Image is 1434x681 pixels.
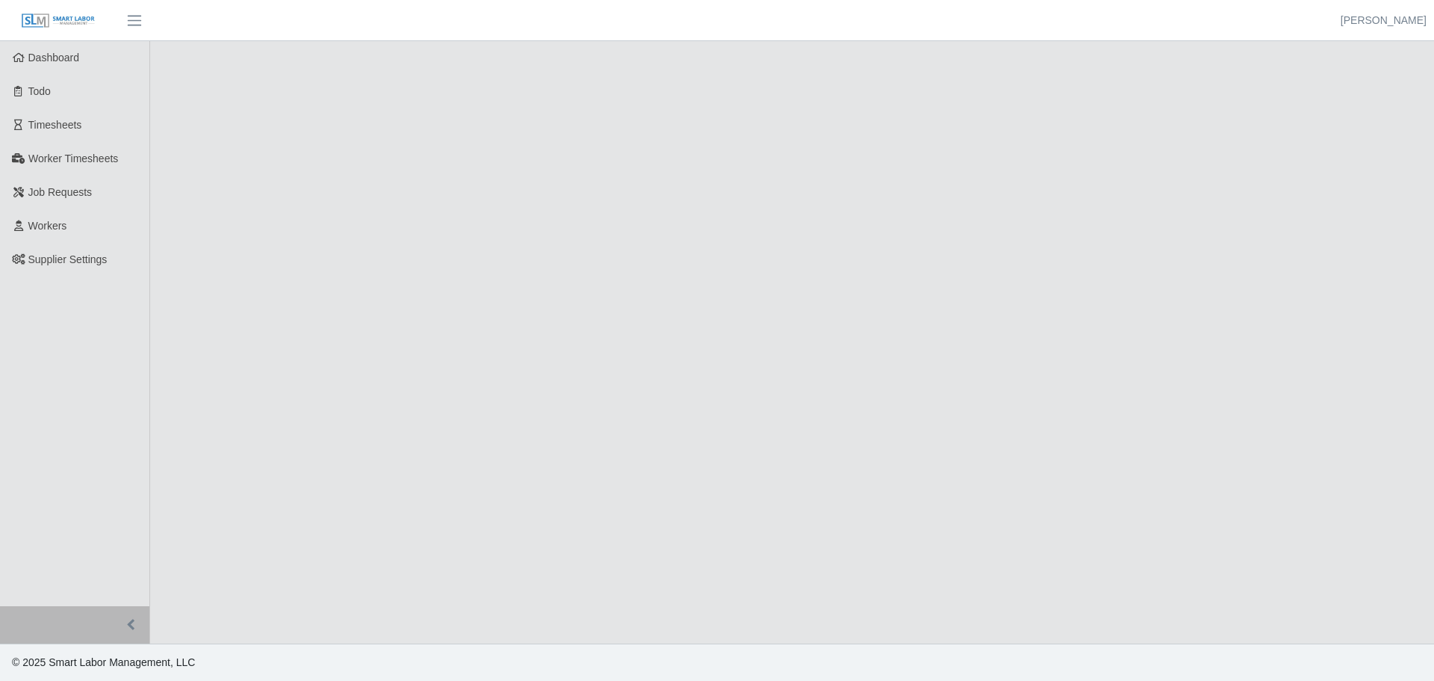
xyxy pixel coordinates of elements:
[28,52,80,64] span: Dashboard
[1341,13,1427,28] a: [PERSON_NAME]
[28,152,118,164] span: Worker Timesheets
[21,13,96,29] img: SLM Logo
[28,85,51,97] span: Todo
[28,119,82,131] span: Timesheets
[28,186,93,198] span: Job Requests
[28,220,67,232] span: Workers
[28,253,108,265] span: Supplier Settings
[12,656,195,668] span: © 2025 Smart Labor Management, LLC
